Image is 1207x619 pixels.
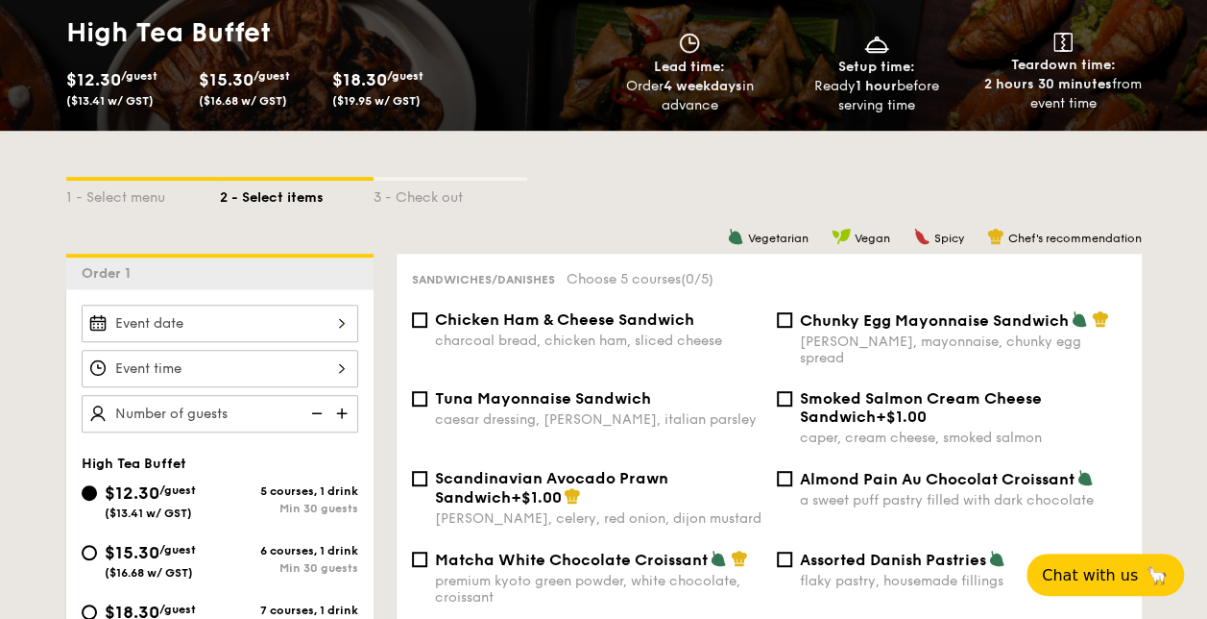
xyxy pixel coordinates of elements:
img: icon-chef-hat.a58ddaea.svg [731,550,748,567]
input: Scandinavian Avocado Prawn Sandwich+$1.00[PERSON_NAME], celery, red onion, dijon mustard [412,471,427,486]
div: Order in advance [604,77,776,115]
span: /guest [159,483,196,497]
span: Smoked Salmon Cream Cheese Sandwich [800,389,1042,426]
span: Lead time: [654,59,725,75]
div: caper, cream cheese, smoked salmon [800,430,1126,446]
div: 7 courses, 1 drink [220,604,358,617]
input: Assorted Danish Pastriesflaky pastry, housemade fillings [777,552,792,567]
strong: 1 hour [856,78,897,94]
button: Chat with us🦙 [1026,554,1184,596]
div: charcoal bread, chicken ham, sliced cheese [435,333,761,349]
span: Teardown time: [1011,57,1116,73]
span: $15.30 [105,542,159,563]
span: /guest [121,69,157,83]
span: Matcha White Chocolate Croissant [435,551,708,569]
div: 2 - Select items [220,181,374,208]
input: Smoked Salmon Cream Cheese Sandwich+$1.00caper, cream cheese, smoked salmon [777,391,792,407]
div: 1 - Select menu [66,181,220,208]
span: Assorted Danish Pastries [800,551,986,569]
div: a sweet puff pastry filled with dark chocolate [800,492,1126,508]
img: icon-teardown.65201eee.svg [1053,33,1073,52]
strong: 4 weekdays [663,78,741,94]
input: Tuna Mayonnaise Sandwichcaesar dressing, [PERSON_NAME], italian parsley [412,391,427,407]
strong: 2 hours 30 minutes [984,76,1112,92]
span: +$1.00 [876,408,927,426]
span: Order 1 [82,265,138,282]
span: $12.30 [66,69,121,90]
input: Chicken Ham & Cheese Sandwichcharcoal bread, chicken ham, sliced cheese [412,312,427,328]
h1: High Tea Buffet [66,15,596,50]
div: 3 - Check out [374,181,527,208]
input: Matcha White Chocolate Croissantpremium kyoto green powder, white chocolate, croissant [412,552,427,567]
input: Almond Pain Au Chocolat Croissanta sweet puff pastry filled with dark chocolate [777,471,792,486]
div: Min 30 guests [220,502,358,515]
img: icon-chef-hat.a58ddaea.svg [564,487,581,505]
span: Almond Pain Au Chocolat Croissant [800,470,1074,488]
div: [PERSON_NAME], celery, red onion, dijon mustard [435,510,761,527]
input: Event time [82,350,358,387]
div: Ready before serving time [790,77,962,115]
img: icon-dish.430c3a2e.svg [862,33,891,54]
span: ($13.41 w/ GST) [66,94,154,108]
div: 5 courses, 1 drink [220,484,358,498]
img: icon-add.58712e84.svg [329,395,358,432]
img: icon-vegan.f8ff3823.svg [832,228,851,245]
span: Chef's recommendation [1008,232,1142,245]
span: Chicken Ham & Cheese Sandwich [435,310,694,329]
span: /guest [159,603,196,616]
span: Chat with us [1042,566,1138,584]
span: $15.30 [199,69,253,90]
img: icon-vegetarian.fe4039eb.svg [1076,469,1094,486]
img: icon-reduce.1d2dbef1.svg [301,395,329,432]
span: Tuna Mayonnaise Sandwich [435,389,651,408]
img: icon-vegetarian.fe4039eb.svg [710,550,727,567]
div: caesar dressing, [PERSON_NAME], italian parsley [435,411,761,428]
img: icon-vegetarian.fe4039eb.svg [727,228,744,245]
span: Spicy [934,232,964,245]
input: $15.30/guest($16.68 w/ GST)6 courses, 1 drinkMin 30 guests [82,545,97,560]
span: Setup time: [838,59,915,75]
span: ($16.68 w/ GST) [105,566,193,580]
input: Event date [82,305,358,342]
span: Scandinavian Avocado Prawn Sandwich [435,469,668,507]
span: 🦙 [1146,564,1169,586]
span: Sandwiches/Danishes [412,273,555,286]
img: icon-vegetarian.fe4039eb.svg [988,550,1005,567]
span: ($16.68 w/ GST) [199,94,287,108]
input: Number of guests [82,395,358,433]
img: icon-clock.2db775ea.svg [675,33,704,54]
span: +$1.00 [511,488,562,507]
img: icon-chef-hat.a58ddaea.svg [1092,310,1109,328]
img: icon-vegetarian.fe4039eb.svg [1071,310,1088,328]
span: ($13.41 w/ GST) [105,507,192,520]
div: [PERSON_NAME], mayonnaise, chunky egg spread [800,334,1126,366]
input: $12.30/guest($13.41 w/ GST)5 courses, 1 drinkMin 30 guests [82,485,97,501]
span: $12.30 [105,483,159,504]
span: Vegetarian [748,232,809,245]
span: High Tea Buffet [82,456,186,472]
span: $18.30 [332,69,387,90]
span: Vegan [855,232,890,245]
input: Chunky Egg Mayonnaise Sandwich[PERSON_NAME], mayonnaise, chunky egg spread [777,312,792,328]
span: /guest [159,543,196,557]
img: icon-chef-hat.a58ddaea.svg [987,228,1004,245]
div: 6 courses, 1 drink [220,544,358,557]
span: (0/5) [681,271,713,287]
div: flaky pastry, housemade fillings [800,573,1126,589]
span: /guest [253,69,290,83]
span: Choose 5 courses [567,271,713,287]
div: Min 30 guests [220,561,358,575]
span: ($19.95 w/ GST) [332,94,421,108]
img: icon-spicy.37a8142b.svg [913,228,930,245]
span: Chunky Egg Mayonnaise Sandwich [800,311,1069,330]
div: premium kyoto green powder, white chocolate, croissant [435,573,761,606]
div: from event time [978,75,1149,113]
span: /guest [387,69,423,83]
